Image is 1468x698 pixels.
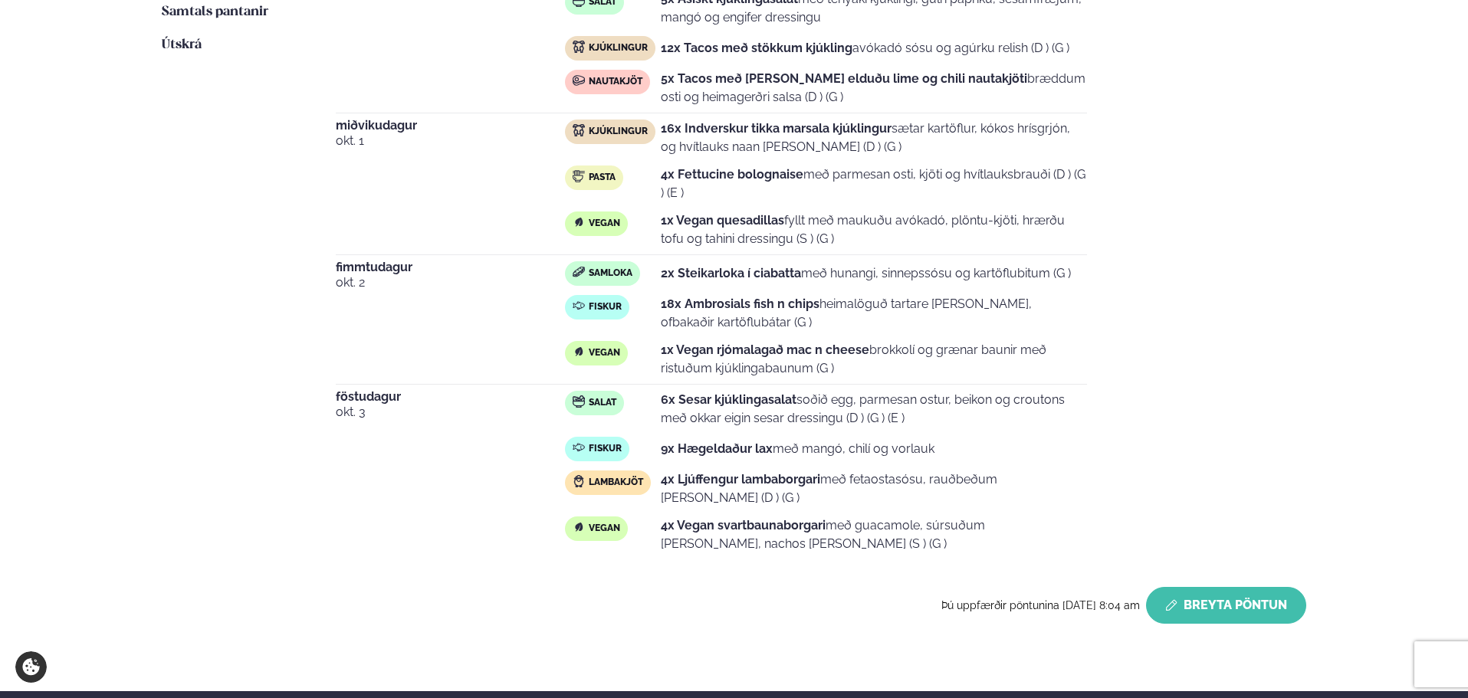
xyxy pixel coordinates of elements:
[661,213,784,228] strong: 1x Vegan quesadillas
[336,261,565,274] span: fimmtudagur
[573,216,585,228] img: Vegan.svg
[589,397,616,409] span: Salat
[162,38,202,51] span: Útskrá
[661,441,773,456] strong: 9x Hægeldaður lax
[661,39,1069,57] p: avókadó sósu og agúrku relish (D ) (G )
[661,120,1087,156] p: sætar kartöflur, kókos hrísgrjón, og hvítlauks naan [PERSON_NAME] (D ) (G )
[573,475,585,487] img: Lamb.svg
[661,470,1087,507] p: með fetaostasósu, rauðbeðum [PERSON_NAME] (D ) (G )
[661,70,1087,107] p: bræddum osti og heimagerðri salsa (D ) (G )
[589,443,622,455] span: Fiskur
[661,341,1087,378] p: brokkolí og grænar baunir með ristuðum kjúklingabaunum (G )
[573,124,585,136] img: chicken.svg
[573,41,585,53] img: chicken.svg
[162,3,268,21] a: Samtals pantanir
[336,132,565,150] span: okt. 1
[589,76,642,88] span: Nautakjöt
[573,267,585,277] img: sandwich-new-16px.svg
[336,120,565,132] span: miðvikudagur
[1146,587,1306,624] button: Breyta Pöntun
[336,403,565,421] span: okt. 3
[589,347,620,359] span: Vegan
[661,516,1087,553] p: með guacamole, súrsuðum [PERSON_NAME], nachos [PERSON_NAME] (S ) (G )
[573,395,585,408] img: salad.svg
[573,346,585,358] img: Vegan.svg
[661,121,892,136] strong: 16x Indverskur tikka marsala kjúklingur
[589,477,643,489] span: Lambakjöt
[589,523,620,535] span: Vegan
[661,71,1027,86] strong: 5x Tacos með [PERSON_NAME] elduðu lime og chili nautakjöti
[661,167,803,182] strong: 4x Fettucine bolognaise
[573,74,585,87] img: beef.svg
[661,297,819,311] strong: 18x Ambrosials fish n chips
[162,5,268,18] span: Samtals pantanir
[661,392,796,407] strong: 6x Sesar kjúklingasalat
[336,391,565,403] span: föstudagur
[661,295,1087,332] p: heimalöguð tartare [PERSON_NAME], ofbakaðir kartöflubátar (G )
[661,264,1071,283] p: með hunangi, sinnepssósu og kartöflubitum (G )
[661,342,869,357] strong: 1x Vegan rjómalagað mac n cheese
[941,599,1140,611] span: Þú uppfærðir pöntunina [DATE] 8:04 am
[589,126,648,138] span: Kjúklingur
[661,440,934,458] p: með mangó, chilí og vorlauk
[661,41,852,55] strong: 12x Tacos með stökkum kjúkling
[661,391,1087,428] p: soðið egg, parmesan ostur, beikon og croutons með okkar eigin sesar dressingu (D ) (G ) (E )
[162,36,202,54] a: Útskrá
[589,267,632,280] span: Samloka
[661,518,826,533] strong: 4x Vegan svartbaunaborgari
[661,165,1087,202] p: með parmesan osti, kjöti og hvítlauksbrauði (D ) (G ) (E )
[573,170,585,182] img: pasta.svg
[336,274,565,292] span: okt. 2
[589,42,648,54] span: Kjúklingur
[573,441,585,454] img: fish.svg
[573,300,585,312] img: fish.svg
[589,301,622,313] span: Fiskur
[661,266,801,280] strong: 2x Steikarloka í ciabatta
[661,472,820,487] strong: 4x Ljúffengur lambaborgari
[589,218,620,230] span: Vegan
[661,211,1087,248] p: fyllt með maukuðu avókadó, plöntu-kjöti, hrærðu tofu og tahini dressingu (S ) (G )
[15,651,47,683] a: Cookie settings
[589,172,616,184] span: Pasta
[573,521,585,533] img: Vegan.svg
